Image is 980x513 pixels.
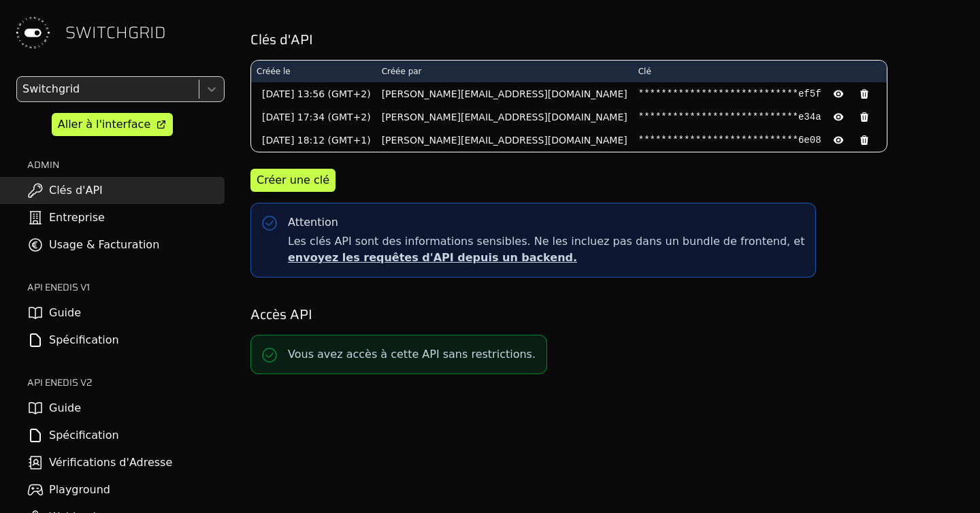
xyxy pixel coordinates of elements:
[376,82,633,105] td: [PERSON_NAME][EMAIL_ADDRESS][DOMAIN_NAME]
[250,305,961,324] h2: Accès API
[250,169,336,192] button: Créer une clé
[251,105,376,129] td: [DATE] 17:34 (GMT+2)
[288,250,804,266] p: envoyez les requêtes d'API depuis un backend.
[288,233,804,266] span: Les clés API sont des informations sensibles. Ne les incluez pas dans un bundle de frontend, et
[52,113,173,136] a: Aller à l'interface
[376,61,633,82] th: Créée par
[376,105,633,129] td: [PERSON_NAME][EMAIL_ADDRESS][DOMAIN_NAME]
[376,129,633,152] td: [PERSON_NAME][EMAIL_ADDRESS][DOMAIN_NAME]
[633,61,887,82] th: Clé
[288,214,338,231] div: Attention
[257,172,329,188] div: Créer une clé
[27,376,225,389] h2: API ENEDIS v2
[251,129,376,152] td: [DATE] 18:12 (GMT+1)
[250,30,961,49] h2: Clés d'API
[251,82,376,105] td: [DATE] 13:56 (GMT+2)
[27,280,225,294] h2: API ENEDIS v1
[65,22,166,44] span: SWITCHGRID
[288,346,536,363] p: Vous avez accès à cette API sans restrictions.
[27,158,225,171] h2: ADMIN
[11,11,54,54] img: Switchgrid Logo
[58,116,150,133] div: Aller à l'interface
[251,61,376,82] th: Créée le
